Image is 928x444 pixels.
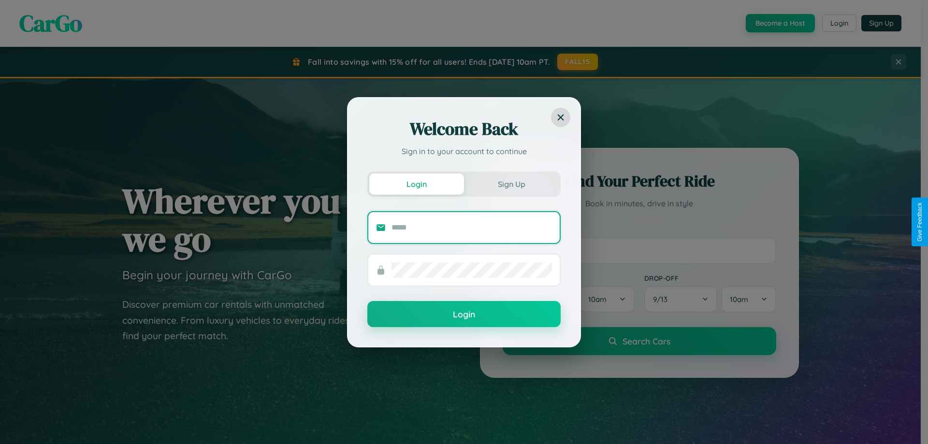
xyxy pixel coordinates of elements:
[916,202,923,242] div: Give Feedback
[369,173,464,195] button: Login
[367,301,561,327] button: Login
[367,117,561,141] h2: Welcome Back
[464,173,559,195] button: Sign Up
[367,145,561,157] p: Sign in to your account to continue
